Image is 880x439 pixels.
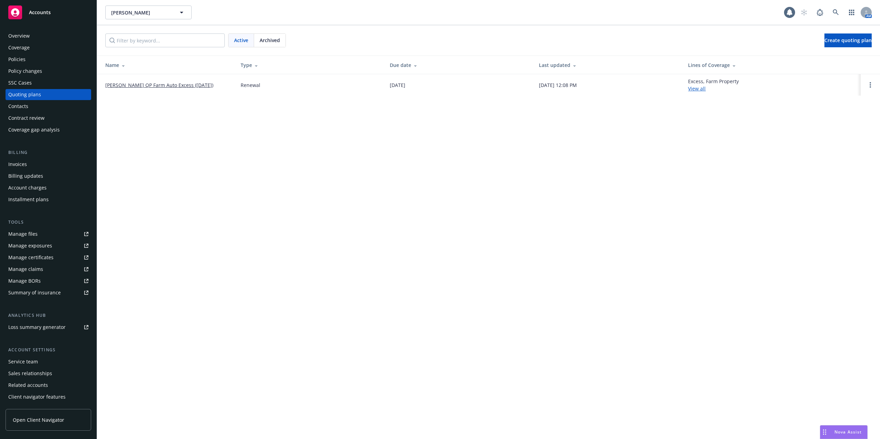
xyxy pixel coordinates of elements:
[6,149,91,156] div: Billing
[8,159,27,170] div: Invoices
[6,312,91,319] div: Analytics hub
[8,54,26,65] div: Policies
[6,170,91,182] a: Billing updates
[6,159,91,170] a: Invoices
[6,403,91,414] a: Client access
[6,380,91,391] a: Related accounts
[6,347,91,353] div: Account settings
[8,77,32,88] div: SSC Cases
[8,368,52,379] div: Sales relationships
[6,368,91,379] a: Sales relationships
[6,101,91,112] a: Contacts
[8,170,43,182] div: Billing updates
[6,124,91,135] a: Coverage gap analysis
[8,42,30,53] div: Coverage
[8,194,49,205] div: Installment plans
[6,240,91,251] a: Manage exposures
[13,416,64,423] span: Open Client Navigator
[8,89,41,100] div: Quoting plans
[6,287,91,298] a: Summary of insurance
[688,78,739,92] div: Excess, Farm Property
[6,113,91,124] a: Contract review
[6,275,91,286] a: Manage BORs
[6,54,91,65] a: Policies
[6,66,91,77] a: Policy changes
[8,391,66,402] div: Client navigator features
[8,287,61,298] div: Summary of insurance
[866,81,874,89] a: Open options
[105,61,230,69] div: Name
[8,30,30,41] div: Overview
[6,194,91,205] a: Installment plans
[390,61,528,69] div: Due date
[105,33,225,47] input: Filter by keyword...
[6,89,91,100] a: Quoting plans
[8,113,45,124] div: Contract review
[6,42,91,53] a: Coverage
[688,85,706,92] a: View all
[6,252,91,263] a: Manage certificates
[8,356,38,367] div: Service team
[29,10,51,15] span: Accounts
[8,66,42,77] div: Policy changes
[820,426,829,439] div: Drag to move
[829,6,843,19] a: Search
[8,252,54,263] div: Manage certificates
[6,30,91,41] a: Overview
[8,228,38,240] div: Manage files
[797,6,811,19] a: Start snowing
[539,81,577,89] div: [DATE] 12:08 PM
[824,37,872,43] span: Create quoting plan
[820,425,868,439] button: Nova Assist
[260,37,280,44] span: Archived
[824,33,872,47] a: Create quoting plan
[8,264,43,275] div: Manage claims
[813,6,827,19] a: Report a Bug
[6,3,91,22] a: Accounts
[6,228,91,240] a: Manage files
[241,61,379,69] div: Type
[6,322,91,333] a: Loss summary generator
[8,124,60,135] div: Coverage gap analysis
[6,391,91,402] a: Client navigator features
[8,275,41,286] div: Manage BORs
[6,77,91,88] a: SSC Cases
[6,356,91,367] a: Service team
[6,264,91,275] a: Manage claims
[688,61,855,69] div: Lines of Coverage
[111,9,171,16] span: [PERSON_NAME]
[234,37,248,44] span: Active
[8,182,47,193] div: Account charges
[8,322,66,333] div: Loss summary generator
[8,240,52,251] div: Manage exposures
[390,81,405,89] div: [DATE]
[105,6,192,19] button: [PERSON_NAME]
[8,380,48,391] div: Related accounts
[539,61,677,69] div: Last updated
[105,81,213,89] a: [PERSON_NAME] QP Farm Auto Excess ([DATE])
[6,219,91,226] div: Tools
[845,6,859,19] a: Switch app
[8,403,38,414] div: Client access
[834,429,862,435] span: Nova Assist
[8,101,28,112] div: Contacts
[6,182,91,193] a: Account charges
[241,81,260,89] div: Renewal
